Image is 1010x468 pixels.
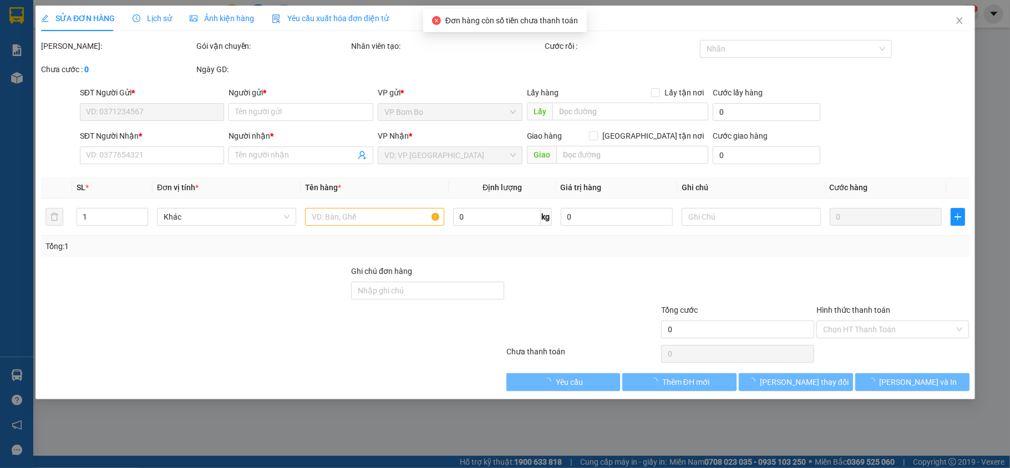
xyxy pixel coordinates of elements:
input: Ghi chú đơn hàng [351,282,504,299]
button: [PERSON_NAME] thay đổi [739,373,853,391]
span: close [955,16,963,25]
div: Người gửi [229,87,373,99]
div: SĐT Người Gửi [80,87,225,99]
span: Tên hàng [305,183,341,192]
div: Chưa thanh toán [505,345,660,365]
div: Cước rồi : [545,40,698,52]
span: Yêu cầu xuất hóa đơn điện tử [272,14,389,23]
span: [GEOGRAPHIC_DATA] tận nơi [598,130,708,142]
span: Increase Value [135,208,148,217]
span: loading [649,378,662,385]
label: Hình thức thanh toán [816,306,890,314]
span: Giao hàng [526,131,562,140]
span: [PERSON_NAME] và In [879,376,957,388]
span: kg [540,208,551,226]
span: down [139,218,145,225]
input: Cước lấy hàng [713,103,820,121]
input: Dọc đường [556,146,708,164]
input: Cước giao hàng [713,146,820,164]
span: Định lượng [483,183,522,192]
button: delete [45,208,63,226]
span: picture [190,14,197,22]
span: Yêu cầu [556,376,583,388]
span: [PERSON_NAME] thay đổi [760,376,849,388]
span: loading [544,378,556,385]
span: Đơn hàng còn số tiền chưa thanh toán [445,16,578,25]
span: SỬA ĐƠN HÀNG [41,14,115,23]
span: Đơn vị tính [157,183,199,192]
div: SĐT Người Nhận [80,130,225,142]
button: Yêu cầu [506,373,621,391]
div: Người nhận [229,130,373,142]
div: Tổng: 1 [45,240,390,252]
span: Khác [164,208,290,225]
span: clock-circle [133,14,140,22]
div: Gói vận chuyển: [196,40,349,52]
span: user-add [358,151,367,160]
div: Ngày GD: [196,63,349,75]
span: Giá trị hàng [560,183,601,192]
b: 0 [84,65,89,74]
span: close-circle [432,16,441,25]
button: plus [951,208,965,226]
span: Lấy hàng [526,88,559,97]
label: Cước lấy hàng [713,88,763,97]
label: Cước giao hàng [713,131,768,140]
span: VP Bom Bo [384,104,516,120]
span: Thêm ĐH mới [662,376,709,388]
span: loading [748,378,760,385]
span: edit [41,14,49,22]
button: Close [943,6,975,37]
button: [PERSON_NAME] và In [855,373,970,391]
span: plus [951,212,965,221]
span: Giao [526,146,556,164]
input: Dọc đường [552,103,708,120]
span: Tổng cước [661,306,698,314]
div: VP gửi [378,87,522,99]
span: Ảnh kiện hàng [190,14,254,23]
span: Cước hàng [829,183,867,192]
span: Decrease Value [135,217,148,225]
span: VP Nhận [378,131,409,140]
span: up [139,210,145,217]
div: Nhân viên tạo: [351,40,542,52]
span: Lịch sử [133,14,172,23]
div: Chưa cước : [41,63,194,75]
span: loading [867,378,879,385]
div: [PERSON_NAME]: [41,40,194,52]
th: Ghi chú [677,177,825,199]
button: Thêm ĐH mới [622,373,737,391]
input: 0 [829,208,941,226]
label: Ghi chú đơn hàng [351,267,412,276]
input: Ghi Chú [682,208,821,226]
img: icon [272,14,281,23]
input: VD: Bàn, Ghế [305,208,444,226]
span: Lấy tận nơi [660,87,708,99]
span: Lấy [526,103,552,120]
span: SL [76,183,85,192]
